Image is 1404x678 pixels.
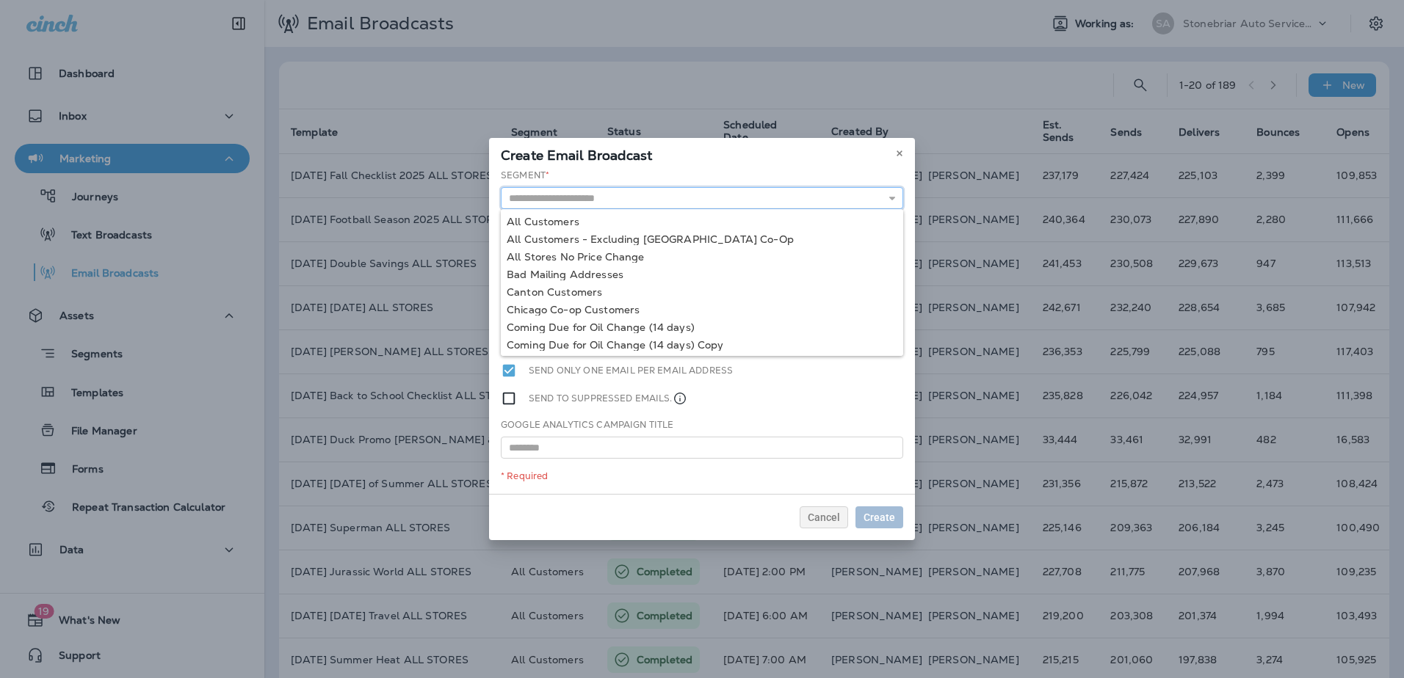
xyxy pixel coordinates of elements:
[507,286,897,298] div: Canton Customers
[507,304,897,316] div: Chicago Co-op Customers
[864,512,895,522] span: Create
[501,419,673,431] label: Google Analytics Campaign Title
[501,169,549,181] label: Segment
[808,512,840,522] span: Cancel
[529,362,733,379] label: Send only one email per email address
[855,506,903,528] button: Create
[529,390,687,407] label: Send to suppressed emails.
[489,138,915,169] div: Create Email Broadcast
[507,216,897,227] div: All Customers
[507,321,897,333] div: Coming Due for Oil Change (14 days)
[507,269,897,280] div: Bad Mailing Addresses
[501,470,903,482] div: * Required
[507,233,897,245] div: All Customers - Excluding [GEOGRAPHIC_DATA] Co-Op
[507,251,897,263] div: All Stores No Price Change
[507,339,897,351] div: Coming Due for Oil Change (14 days) Copy
[800,506,848,528] button: Cancel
